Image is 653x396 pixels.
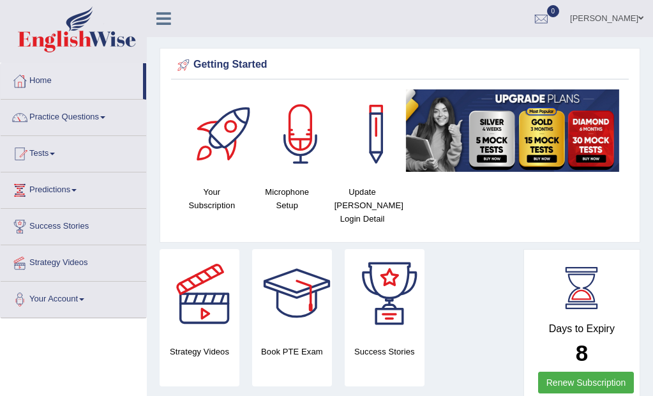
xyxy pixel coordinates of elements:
img: small5.jpg [406,89,619,172]
span: 0 [547,5,560,17]
h4: Microphone Setup [256,185,319,212]
h4: Book PTE Exam [252,345,332,358]
a: Tests [1,136,146,168]
h4: Strategy Videos [160,345,239,358]
b: 8 [576,340,588,365]
a: Success Stories [1,209,146,241]
a: Home [1,63,143,95]
div: Getting Started [174,56,626,75]
h4: Success Stories [345,345,424,358]
a: Practice Questions [1,100,146,132]
h4: Your Subscription [181,185,243,212]
a: Renew Subscription [538,372,634,393]
h4: Update [PERSON_NAME] Login Detail [331,185,394,225]
h4: Days to Expiry [538,323,626,335]
a: Strategy Videos [1,245,146,277]
a: Predictions [1,172,146,204]
a: Your Account [1,282,146,314]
